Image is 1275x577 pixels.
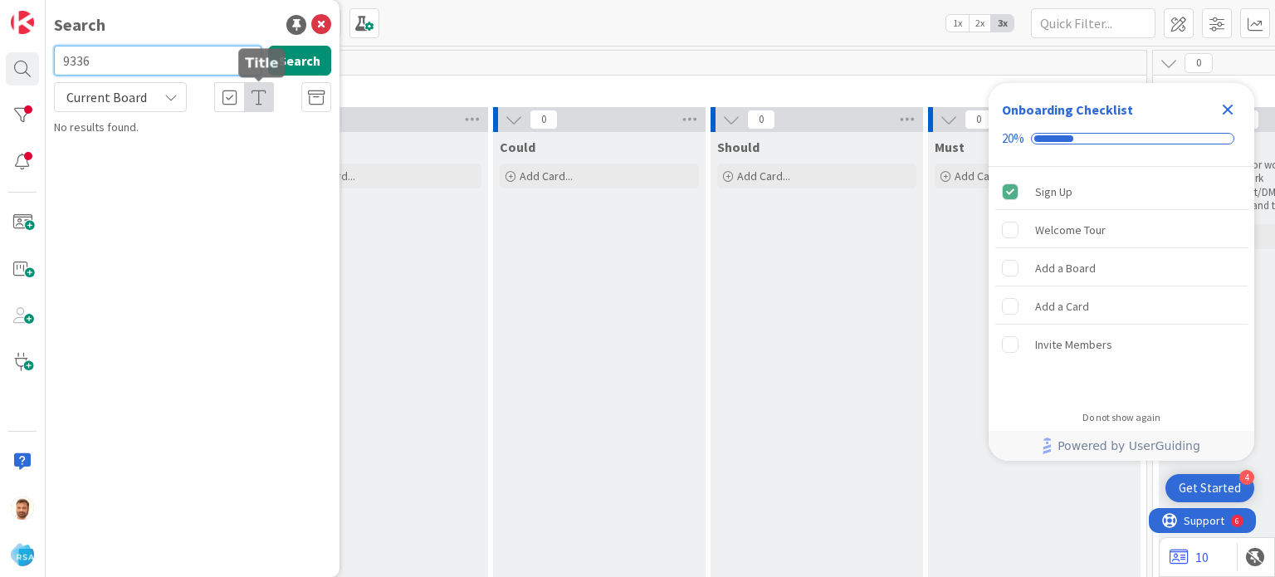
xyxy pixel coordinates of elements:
span: Add Card... [737,169,790,183]
div: Add a Card is incomplete. [995,288,1248,325]
span: Current Board [66,89,147,105]
span: 1x [946,15,969,32]
span: 0 [1185,53,1213,73]
div: 4 [1239,470,1254,485]
a: 10 [1170,547,1209,567]
div: Checklist progress: 20% [1002,131,1241,146]
div: Do not show again [1082,411,1160,424]
div: Welcome Tour is incomplete. [995,212,1248,248]
div: Invite Members is incomplete. [995,326,1248,363]
div: Add a Board is incomplete. [995,250,1248,286]
div: Sign Up [1035,182,1072,202]
span: Add Card... [955,169,1008,183]
span: Should [717,139,760,155]
div: Get Started [1179,480,1241,496]
span: Product Backlog [61,80,1126,96]
div: Search [54,12,105,37]
h5: Title [245,55,278,71]
div: Open Get Started checklist, remaining modules: 4 [1165,474,1254,502]
input: Search for title... [54,46,261,76]
span: 2x [969,15,991,32]
span: Could [500,139,535,155]
input: Quick Filter... [1031,8,1155,38]
span: Add Card... [520,169,573,183]
span: Support [35,2,76,22]
button: Search [268,46,331,76]
span: 3x [991,15,1014,32]
span: 0 [530,110,558,130]
span: 0 [747,110,775,130]
img: Visit kanbanzone.com [11,11,34,34]
div: Footer [989,431,1254,461]
div: 6 [86,7,90,20]
div: Invite Members [1035,335,1112,355]
span: Powered by UserGuiding [1058,436,1200,456]
span: 0 [965,110,993,130]
div: Sign Up is complete. [995,174,1248,210]
div: Checklist items [989,167,1254,400]
div: Checklist Container [989,83,1254,461]
div: No results found. [54,119,331,136]
div: Close Checklist [1214,96,1241,123]
div: Onboarding Checklist [1002,100,1133,120]
div: 20% [1002,131,1024,146]
div: Welcome Tour [1035,220,1106,240]
a: Powered by UserGuiding [997,431,1246,461]
img: avatar [11,543,34,566]
div: Add a Card [1035,296,1089,316]
img: AS [11,496,34,520]
span: Must [935,139,965,155]
div: Add a Board [1035,258,1096,278]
